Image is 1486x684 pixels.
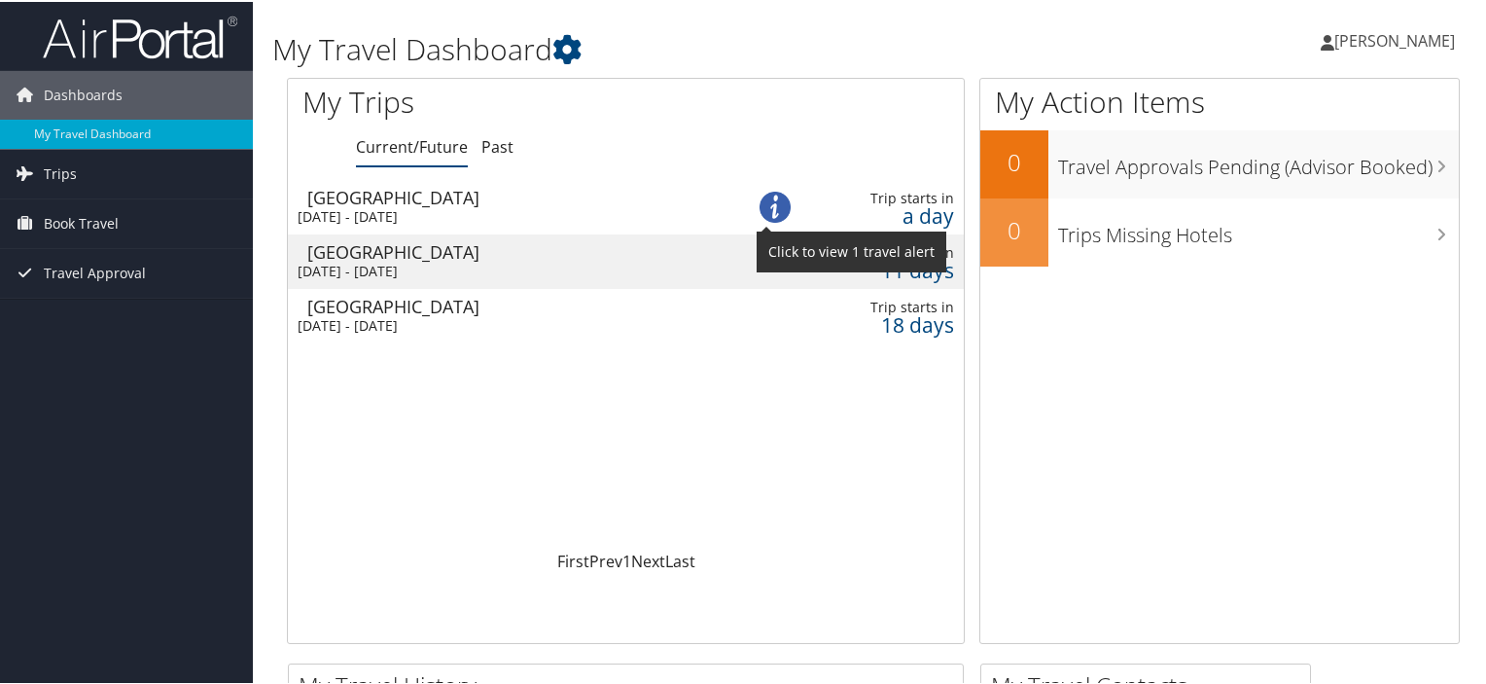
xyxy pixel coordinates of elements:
[298,315,713,333] div: [DATE] - [DATE]
[980,212,1048,245] h2: 0
[1334,28,1455,50] span: [PERSON_NAME]
[44,198,119,246] span: Book Travel
[980,128,1459,197] a: 0Travel Approvals Pending (Advisor Booked)
[307,296,723,313] div: [GEOGRAPHIC_DATA]
[817,314,954,332] div: 18 days
[589,549,622,570] a: Prev
[980,197,1459,265] a: 0Trips Missing Hotels
[43,13,237,58] img: airportal-logo.png
[44,148,77,197] span: Trips
[557,549,589,570] a: First
[1058,142,1459,179] h3: Travel Approvals Pending (Advisor Booked)
[298,261,713,278] div: [DATE] - [DATE]
[356,134,468,156] a: Current/Future
[1058,210,1459,247] h3: Trips Missing Hotels
[298,206,713,224] div: [DATE] - [DATE]
[980,144,1048,177] h2: 0
[44,69,123,118] span: Dashboards
[980,80,1459,121] h1: My Action Items
[481,134,513,156] a: Past
[272,27,1074,68] h1: My Travel Dashboard
[302,80,668,121] h1: My Trips
[757,230,946,270] span: Click to view 1 travel alert
[307,187,723,204] div: [GEOGRAPHIC_DATA]
[631,549,665,570] a: Next
[817,188,954,205] div: Trip starts in
[817,297,954,314] div: Trip starts in
[817,205,954,223] div: a day
[622,549,631,570] a: 1
[1321,10,1474,68] a: [PERSON_NAME]
[760,190,791,221] img: alert-flat-solid-info.png
[665,549,695,570] a: Last
[307,241,723,259] div: [GEOGRAPHIC_DATA]
[44,247,146,296] span: Travel Approval
[817,260,954,277] div: 11 days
